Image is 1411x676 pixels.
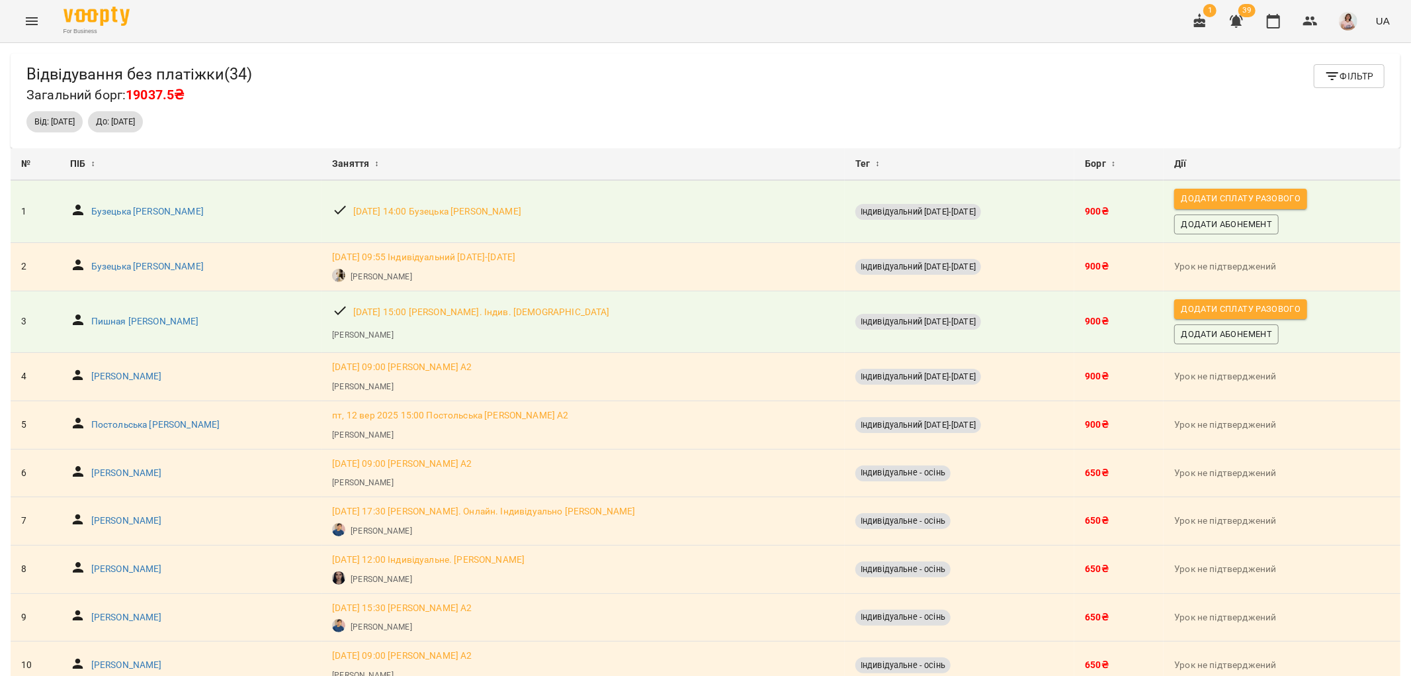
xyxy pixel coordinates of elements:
[332,554,525,567] a: [DATE] 12:00 Індивідуальне. [PERSON_NAME]
[26,64,252,85] h5: Відвідування без платіжки ( 34 )
[875,156,879,172] span: ↕
[332,523,345,536] img: Кім Денис
[332,156,369,172] span: Заняття
[126,87,184,103] span: 19037.5₴
[1174,467,1390,480] p: Урок не підтверджений
[26,85,252,105] h6: Загальний борг:
[91,563,162,576] a: [PERSON_NAME]
[855,419,981,431] span: Індивідуальний [DATE]-[DATE]
[1174,514,1390,528] p: Урок не підтверджений
[1371,9,1395,33] button: UA
[332,458,472,471] a: [DATE] 09:00 [PERSON_NAME] А2
[332,429,393,441] a: [PERSON_NAME]
[855,563,951,575] span: Індивідуальне - осінь
[91,370,162,383] p: [PERSON_NAME]
[855,206,981,218] span: Індивідуальний [DATE]-[DATE]
[26,116,83,128] span: Від: [DATE]
[1174,324,1279,344] button: Додати Абонемент
[1238,4,1256,17] span: 39
[64,7,130,26] img: Voopty Logo
[1174,418,1390,432] p: Урок не підтверджений
[1085,371,1109,381] b: 900 ₴
[1203,4,1217,17] span: 1
[332,361,472,374] a: [DATE] 09:00 [PERSON_NAME] А2
[88,116,143,128] span: До: [DATE]
[1174,370,1390,383] p: Урок не підтверджений
[1085,563,1109,574] b: 650 ₴
[332,505,635,518] p: [DATE] 17:30 [PERSON_NAME]. Онлайн. Індивідуально [PERSON_NAME]
[855,515,951,527] span: Індивідуальне - осінь
[1181,327,1272,342] span: Додати Абонемент
[1085,206,1109,217] b: 900 ₴
[855,261,981,273] span: Індивідуальний [DATE]-[DATE]
[351,573,411,585] a: [PERSON_NAME]
[855,467,951,479] span: Індивідуальне - осінь
[855,659,951,671] span: Індивідуальне - осінь
[855,371,981,383] span: Індивідуальний [DATE]-[DATE]
[91,260,204,273] a: Бузецька [PERSON_NAME]
[11,593,60,642] td: 9
[1339,12,1357,30] img: a9a10fb365cae81af74a091d218884a8.jpeg
[1174,215,1279,234] button: Додати Абонемент
[351,271,411,283] a: [PERSON_NAME]
[332,409,568,422] a: пт, 12 вер 2025 15:00 Постольська [PERSON_NAME] А2
[91,659,162,672] p: [PERSON_NAME]
[1085,467,1109,478] b: 650 ₴
[1314,64,1385,88] button: Фільтр
[16,5,48,37] button: Menu
[353,306,610,319] a: [DATE] 15:00 [PERSON_NAME]. Індив. [DEMOGRAPHIC_DATA]
[21,156,49,172] div: №
[1085,612,1109,622] b: 650 ₴
[855,611,951,623] span: Індивідуальне - осінь
[11,449,60,497] td: 6
[1174,563,1390,576] p: Урок не підтверджений
[91,315,199,328] p: Пишная [PERSON_NAME]
[1174,611,1390,624] p: Урок не підтверджений
[855,316,981,328] span: Індивідуальний [DATE]-[DATE]
[1085,316,1109,326] b: 900 ₴
[11,546,60,594] td: 8
[11,291,60,353] td: 3
[855,156,870,172] span: Тег
[64,27,130,36] span: For Business
[91,514,162,528] a: [PERSON_NAME]
[332,477,393,489] a: [PERSON_NAME]
[351,525,411,537] a: [PERSON_NAME]
[91,205,204,218] p: Бузецька [PERSON_NAME]
[351,621,411,633] a: [PERSON_NAME]
[1085,419,1109,430] b: 900 ₴
[91,467,162,480] a: [PERSON_NAME]
[1085,156,1106,172] span: Борг
[1174,189,1307,209] button: Додати сплату разового
[11,243,60,291] td: 2
[332,602,472,615] a: [DATE] 15:30 [PERSON_NAME] А2
[91,611,162,624] a: [PERSON_NAME]
[332,269,345,282] img: Сидорук Тетяна
[1376,14,1390,28] span: UA
[70,156,85,172] span: ПІБ
[353,205,521,218] p: [DATE] 14:00 Бузецька [PERSON_NAME]
[332,650,472,663] a: [DATE] 09:00 [PERSON_NAME] А2
[91,418,220,432] a: Постольська [PERSON_NAME]
[332,381,393,393] a: [PERSON_NAME]
[332,329,393,341] a: [PERSON_NAME]
[1085,515,1109,526] b: 650 ₴
[11,497,60,546] td: 7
